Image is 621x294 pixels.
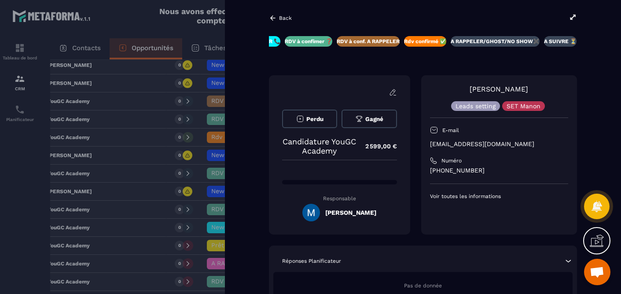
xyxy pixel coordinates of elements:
[365,116,383,122] span: Gagné
[282,110,337,128] button: Perdu
[544,38,577,45] p: A SUIVRE ⏳
[282,195,397,202] p: Responsable
[430,166,568,175] p: [PHONE_NUMBER]
[337,38,400,45] p: RDV à conf. A RAPPELER
[470,85,528,93] a: [PERSON_NAME]
[430,193,568,200] p: Voir toutes les informations
[451,38,540,45] p: A RAPPELER/GHOST/NO SHOW✖️
[404,283,442,289] span: Pas de donnée
[325,209,376,216] h5: [PERSON_NAME]
[285,38,332,45] p: RDV à confimer ❓
[282,257,341,265] p: Réponses Planificateur
[282,137,356,155] p: Candidature YouGC Academy
[306,116,323,122] span: Perdu
[342,110,397,128] button: Gagné
[356,138,397,155] p: 2 599,00 €
[507,103,540,109] p: SET Manon
[442,127,459,134] p: E-mail
[441,157,462,164] p: Numéro
[430,140,568,148] p: [EMAIL_ADDRESS][DOMAIN_NAME]
[404,38,446,45] p: Rdv confirmé ✅
[279,15,292,21] p: Back
[456,103,496,109] p: Leads setting
[584,259,610,285] div: Ouvrir le chat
